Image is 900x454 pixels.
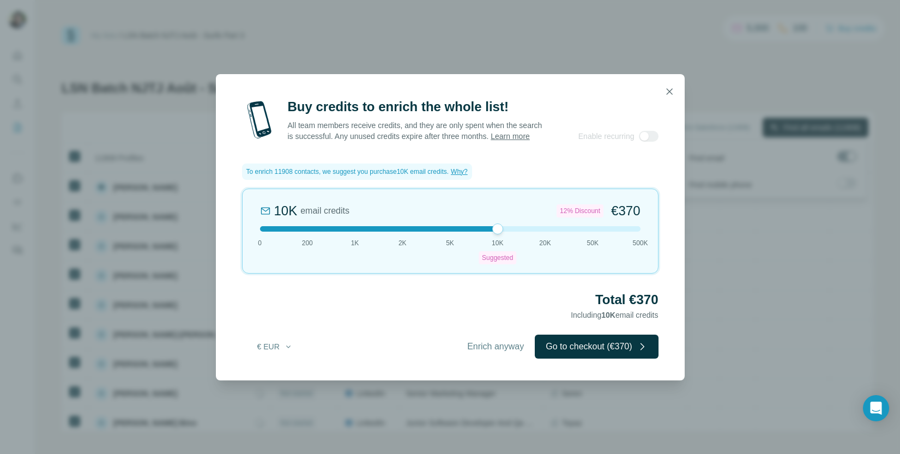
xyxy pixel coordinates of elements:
[456,335,535,359] button: Enrich anyway
[246,167,449,177] span: To enrich 11908 contacts, we suggest you purchase 10K email credits .
[611,202,640,220] span: €370
[578,131,635,142] span: Enable recurring
[467,340,524,353] span: Enrich anyway
[601,311,615,319] span: 10K
[557,204,603,217] div: 12% Discount
[451,168,468,175] span: Why?
[571,311,658,319] span: Including email credits
[479,251,516,264] div: Suggested
[587,238,599,248] span: 50K
[300,204,349,217] span: email credits
[274,202,298,220] div: 10K
[535,335,658,359] button: Go to checkout (€370)
[302,238,313,248] span: 200
[492,238,503,248] span: 10K
[351,238,359,248] span: 1K
[539,238,551,248] span: 20K
[242,98,277,142] img: mobile-phone
[632,238,648,248] span: 500K
[446,238,454,248] span: 5K
[491,132,530,141] a: Learn more
[258,238,262,248] span: 0
[863,395,889,421] div: Open Intercom Messenger
[250,337,300,356] button: € EUR
[398,238,407,248] span: 2K
[242,291,659,308] h2: Total €370
[288,120,543,142] p: All team members receive credits, and they are only spent when the search is successful. Any unus...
